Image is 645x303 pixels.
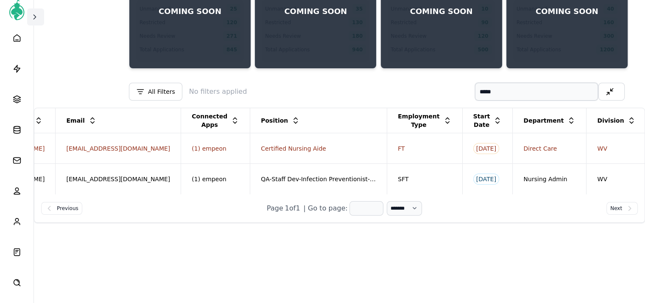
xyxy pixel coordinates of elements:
span: WV [597,145,607,152]
div: Connected Apps [181,109,249,132]
button: Previous [41,202,82,215]
p: COMING SOON [159,6,221,17]
div: Email [56,113,180,128]
div: Employment Type [388,109,461,132]
span: WV [597,176,607,182]
div: Department [513,113,586,128]
span: Previous [57,204,78,213]
p: COMING SOON [284,6,347,17]
div: Start Date [463,109,512,132]
button: All Filters [129,83,182,101]
span: (1) empeon [192,145,226,152]
div: Page [267,203,283,213]
span: SFT [398,176,408,182]
p: COMING SOON [536,6,598,17]
span: Direct Care [523,145,557,152]
span: Next [610,204,622,213]
span: [EMAIL_ADDRESS][DOMAIN_NAME] [66,176,170,182]
span: Nursing Admin [523,176,567,182]
span: FT [398,145,405,152]
span: QA-Staff Dev-Infection Preventionist- RN [261,176,380,182]
div: [DATE] [473,143,499,154]
span: (1) empeon [192,176,226,182]
span: [EMAIL_ADDRESS][DOMAIN_NAME] [66,145,170,152]
button: Next [606,202,638,215]
span: 1 of 1 [285,203,300,213]
span: No filters applied [189,87,247,97]
span: Certified Nursing Aide [261,145,326,152]
div: [DATE] [473,174,499,185]
span: All Filters [148,87,175,96]
p: | Go to page: [304,203,348,213]
div: Position [251,113,386,128]
p: COMING SOON [410,6,473,17]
